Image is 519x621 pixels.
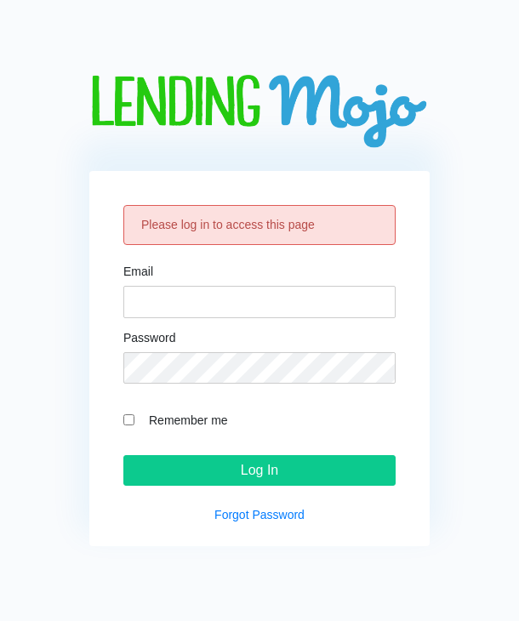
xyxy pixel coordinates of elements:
[214,508,305,521] a: Forgot Password
[123,265,153,277] label: Email
[89,75,430,151] img: logo-big.png
[123,205,396,245] div: Please log in to access this page
[140,410,396,430] label: Remember me
[123,455,396,486] input: Log In
[123,332,175,344] label: Password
